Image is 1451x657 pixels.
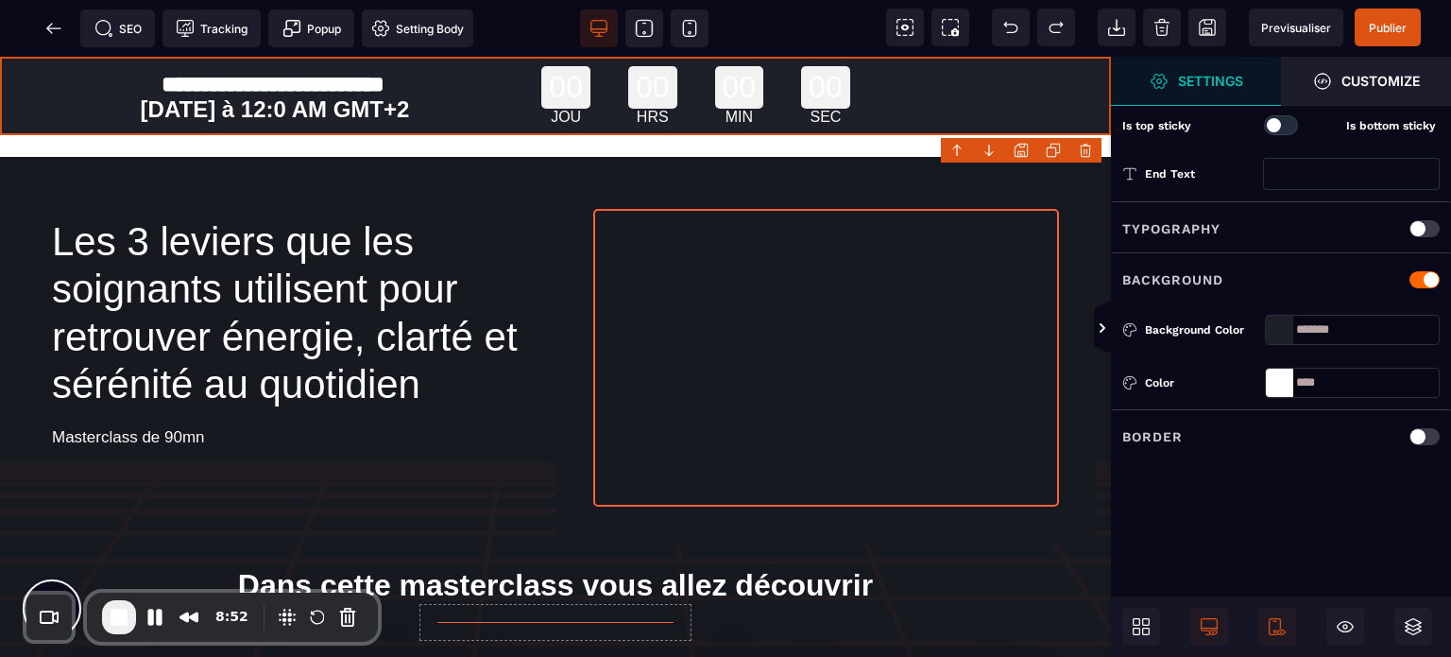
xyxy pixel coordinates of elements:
span: Open Layers [1394,608,1432,646]
span: Tracking [176,19,248,38]
span: Mobile Only [1258,608,1296,646]
span: [DATE] à 12:0 AM GMT+2 [141,40,410,65]
span: Previsualiser [1261,21,1331,35]
p: Typography [1122,217,1221,240]
span: Screenshot [931,9,969,46]
span: SEO [94,19,142,38]
h1: Les 3 leviers que les soignants utilisent pour retrouver énergie, clarté et sérénité au quotidien [52,152,518,362]
span: Preview [1249,9,1343,46]
div: Color [1145,373,1257,392]
div: 00 [801,9,850,52]
div: JOU [541,52,590,69]
div: 00 [715,9,764,52]
p: Border [1122,425,1183,448]
strong: Customize [1341,74,1420,88]
h2: Masterclass de 90mn [52,362,518,400]
span: Setting Body [371,19,464,38]
div: End text [1145,164,1263,183]
p: Is bottom sticky [1307,116,1436,135]
span: Settings [1111,57,1281,106]
span: Open Style Manager [1281,57,1451,106]
div: Background Color [1145,320,1257,339]
span: Hide/Show Block [1326,608,1364,646]
span: Publier [1369,21,1407,35]
div: 00 [628,9,677,52]
div: SEC [801,52,850,69]
span: Desktop Only [1190,608,1228,646]
div: MIN [715,52,764,69]
h1: Dans cette masterclass vous allez découvrir [28,502,1083,556]
div: 00 [541,9,590,52]
p: Background [1122,268,1223,291]
strong: Settings [1178,74,1243,88]
span: Popup [282,19,341,38]
span: View components [886,9,924,46]
div: HRS [628,52,677,69]
span: Open Blocks [1122,608,1160,646]
p: Is top sticky [1122,116,1251,135]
